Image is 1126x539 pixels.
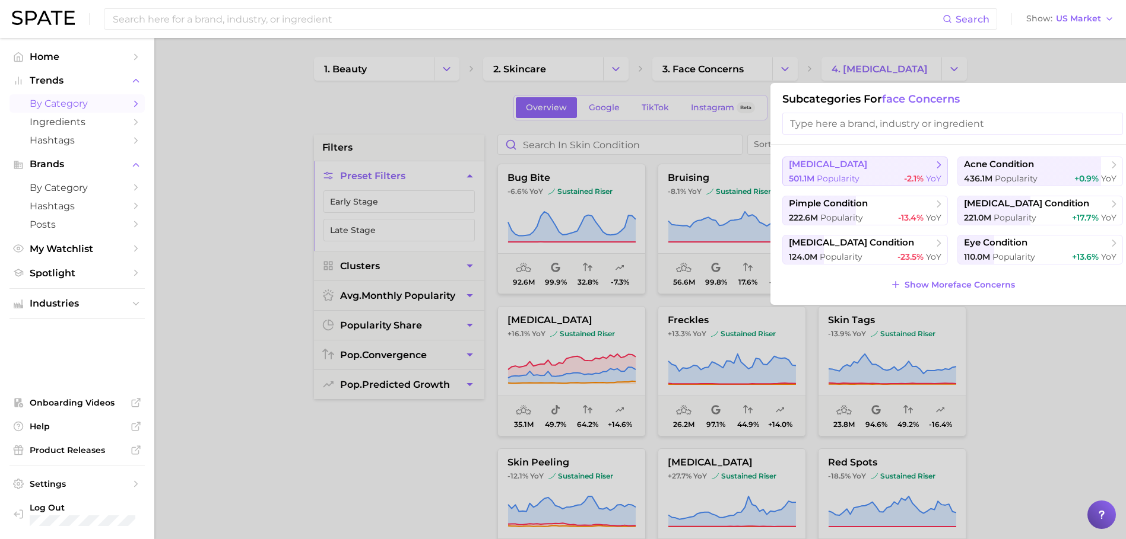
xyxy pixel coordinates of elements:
span: US Market [1056,15,1101,22]
a: Log out. Currently logged in with e-mail SLong@ulta.com. [9,499,145,530]
span: 110.0m [964,251,990,262]
span: +13.6% [1072,251,1099,262]
a: Posts [9,215,145,234]
a: Onboarding Videos [9,394,145,412]
button: [MEDICAL_DATA] condition221.0m Popularity+17.7% YoY [957,196,1123,225]
h1: Subcategories for [782,93,1123,106]
span: eye condition [964,237,1027,248]
span: Search [956,14,989,25]
span: Popularity [992,251,1035,262]
a: Product Releases [9,441,145,459]
span: Show More face concerns [905,280,1015,290]
span: -23.5% [897,251,924,262]
a: Ingredients [9,113,145,131]
span: 436.1m [964,173,992,184]
span: pimple condition [789,198,868,209]
button: eye condition110.0m Popularity+13.6% YoY [957,235,1123,264]
a: My Watchlist [9,240,145,258]
span: YoY [926,251,941,262]
span: Spotlight [30,267,125,279]
span: Home [30,51,125,62]
span: [MEDICAL_DATA] condition [964,198,1089,209]
span: YoY [1101,212,1117,223]
span: Show [1026,15,1052,22]
a: by Category [9,94,145,113]
img: SPATE [12,11,75,25]
a: Home [9,47,145,66]
span: Popularity [820,251,862,262]
span: +17.7% [1072,212,1099,223]
span: YoY [1101,251,1117,262]
span: YoY [1101,173,1117,184]
span: Popularity [995,173,1038,184]
span: 124.0m [789,251,817,262]
a: Hashtags [9,131,145,149]
span: Help [30,421,125,432]
button: acne condition436.1m Popularity+0.9% YoY [957,157,1123,186]
input: Type here a brand, industry or ingredient [782,113,1123,135]
button: Trends [9,72,145,90]
a: Help [9,417,145,435]
span: by Category [30,98,125,109]
span: face concerns [882,93,960,106]
span: YoY [926,173,941,184]
span: Log Out [30,502,135,513]
span: 221.0m [964,212,991,223]
span: Brands [30,159,125,170]
span: acne condition [964,159,1034,170]
span: Industries [30,298,125,309]
span: Hashtags [30,135,125,146]
span: Hashtags [30,200,125,212]
button: ShowUS Market [1023,11,1117,27]
span: Onboarding Videos [30,397,125,408]
a: Settings [9,475,145,493]
span: [MEDICAL_DATA] [789,159,867,170]
span: Popularity [817,173,859,184]
button: [MEDICAL_DATA] condition124.0m Popularity-23.5% YoY [782,235,948,264]
button: Industries [9,295,145,312]
button: pimple condition222.6m Popularity-13.4% YoY [782,196,948,225]
button: [MEDICAL_DATA]501.1m Popularity-2.1% YoY [782,157,948,186]
span: Posts [30,219,125,230]
span: Trends [30,75,125,86]
span: Ingredients [30,116,125,127]
a: Hashtags [9,197,145,215]
input: Search here for a brand, industry, or ingredient [112,9,943,29]
span: +0.9% [1074,173,1099,184]
button: Show Moreface concerns [887,276,1018,293]
span: by Category [30,182,125,193]
span: -13.4% [898,212,924,223]
span: Product Releases [30,445,125,455]
span: Popularity [820,212,863,223]
span: My Watchlist [30,243,125,254]
span: 222.6m [789,212,818,223]
span: 501.1m [789,173,814,184]
a: by Category [9,178,145,197]
span: -2.1% [904,173,924,184]
span: Popularity [994,212,1036,223]
span: Settings [30,479,125,489]
span: [MEDICAL_DATA] condition [789,237,914,248]
button: Brands [9,155,145,173]
a: Spotlight [9,264,145,282]
span: YoY [926,212,941,223]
